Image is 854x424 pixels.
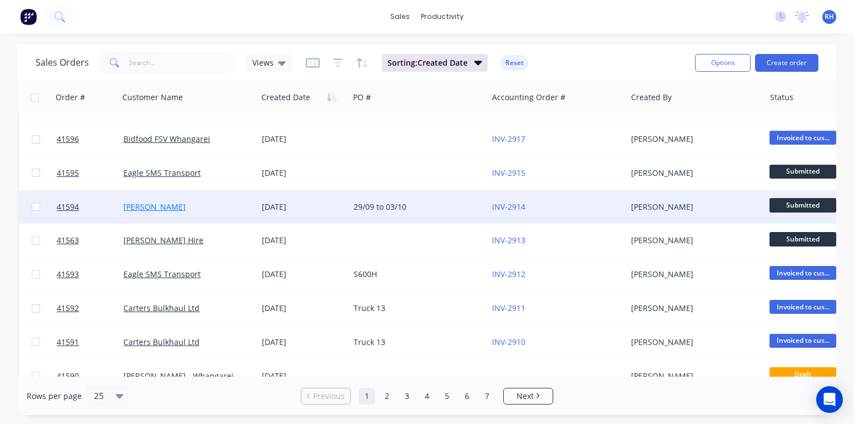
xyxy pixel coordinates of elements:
a: Next page [504,391,553,402]
input: Search... [129,52,237,74]
button: Sorting:Created Date [382,54,488,72]
a: INV-2917 [492,134,525,144]
span: 41593 [57,269,79,280]
div: Truck 13 [354,303,477,314]
a: Eagle SMS Transport [123,167,201,178]
h1: Sales Orders [36,57,89,68]
span: 41563 [57,235,79,246]
span: Next [517,391,534,402]
span: Submitted [769,198,836,212]
a: INV-2913 [492,235,525,245]
div: [PERSON_NAME] [631,167,754,179]
div: PO # [353,92,371,103]
a: INV-2914 [492,201,525,212]
div: Accounting Order # [492,92,565,103]
div: [PERSON_NAME] [631,235,754,246]
span: Draft [769,367,836,381]
span: Submitted [769,232,836,246]
a: Bidfood FSV Whangarei [123,134,210,144]
div: Customer Name [122,92,183,103]
a: INV-2912 [492,269,525,279]
div: [PERSON_NAME] [631,371,754,382]
div: [PERSON_NAME] [631,201,754,213]
span: Invoiced to cus... [769,266,836,280]
div: 29/09 to 03/10 [354,201,477,213]
a: Page 4 [419,388,435,405]
div: Created By [631,92,672,103]
a: 41595 [57,156,123,190]
span: 41596 [57,134,79,145]
div: [DATE] [262,134,345,145]
span: 41592 [57,303,79,314]
a: Carters Bulkhaul Ltd [123,303,200,313]
span: 41590 [57,371,79,382]
a: Page 2 [379,388,395,405]
ul: Pagination [296,388,558,405]
span: Invoiced to cus... [769,300,836,314]
div: [DATE] [262,269,345,280]
div: S600H [354,269,477,280]
div: productivity [415,8,469,25]
a: Page 5 [439,388,455,405]
a: 41596 [57,122,123,156]
span: Rows per page [27,391,82,402]
a: Page 3 [399,388,415,405]
button: Create order [755,54,818,72]
a: Page 6 [459,388,475,405]
a: Carters Bulkhaul Ltd [123,337,200,347]
a: Page 7 [479,388,495,405]
div: Truck 13 [354,337,477,348]
div: Order # [56,92,85,103]
span: 41594 [57,201,79,213]
img: Factory [20,8,37,25]
button: Reset [501,55,528,71]
div: [PERSON_NAME] [631,303,754,314]
span: Previous [313,391,345,402]
a: [PERSON_NAME] Hire [123,235,203,245]
a: 41591 [57,326,123,359]
span: RH [825,12,834,22]
a: [PERSON_NAME] - Whangarei [123,371,234,381]
a: [PERSON_NAME] [123,201,186,212]
a: INV-2911 [492,303,525,313]
div: Status [770,92,793,103]
span: Sorting: Created Date [388,57,468,68]
span: Invoiced to cus... [769,131,836,145]
a: 41590 [57,359,123,393]
a: Eagle SMS Transport [123,269,201,279]
button: Options [695,54,751,72]
div: [PERSON_NAME] [631,269,754,280]
div: [DATE] [262,235,345,246]
a: Page 1 is your current page [359,388,375,405]
span: 41591 [57,337,79,348]
a: 41594 [57,190,123,224]
span: Submitted [769,165,836,179]
span: 41595 [57,167,79,179]
div: [PERSON_NAME] [631,134,754,145]
a: 41593 [57,258,123,291]
a: 41563 [57,224,123,257]
span: Invoiced to cus... [769,334,836,348]
div: [DATE] [262,303,345,314]
span: Views [252,57,274,68]
div: Created Date [261,92,310,103]
a: INV-2910 [492,337,525,347]
div: [DATE] [262,201,345,213]
div: [DATE] [262,371,345,382]
div: [DATE] [262,167,345,179]
div: [DATE] [262,337,345,348]
a: 41592 [57,292,123,325]
a: INV-2915 [492,167,525,178]
div: [PERSON_NAME] [631,337,754,348]
a: Previous page [301,391,350,402]
div: sales [385,8,415,25]
div: Open Intercom Messenger [816,386,843,413]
